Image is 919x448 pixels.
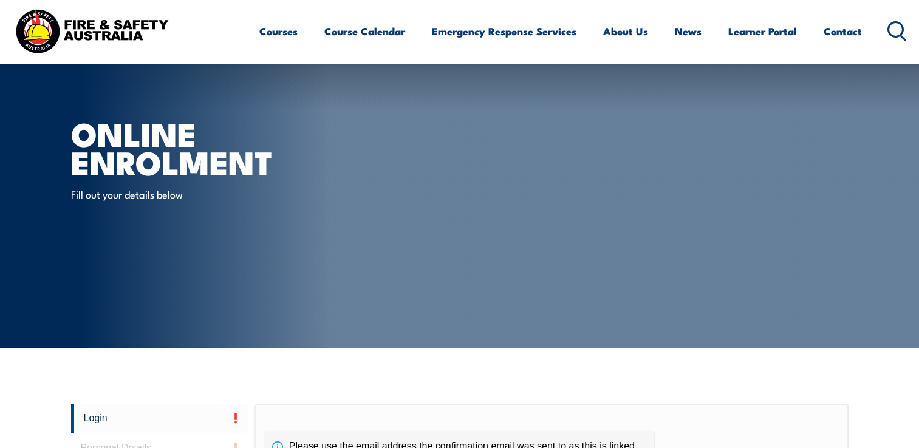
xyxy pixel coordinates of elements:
a: Login [71,404,248,433]
a: Emergency Response Services [432,15,576,47]
a: News [675,15,702,47]
p: Fill out your details below [71,187,293,201]
a: Contact [824,15,862,47]
a: Course Calendar [324,15,405,47]
a: About Us [603,15,648,47]
h1: Online Enrolment [71,119,371,175]
a: Learner Portal [728,15,797,47]
a: Courses [259,15,298,47]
